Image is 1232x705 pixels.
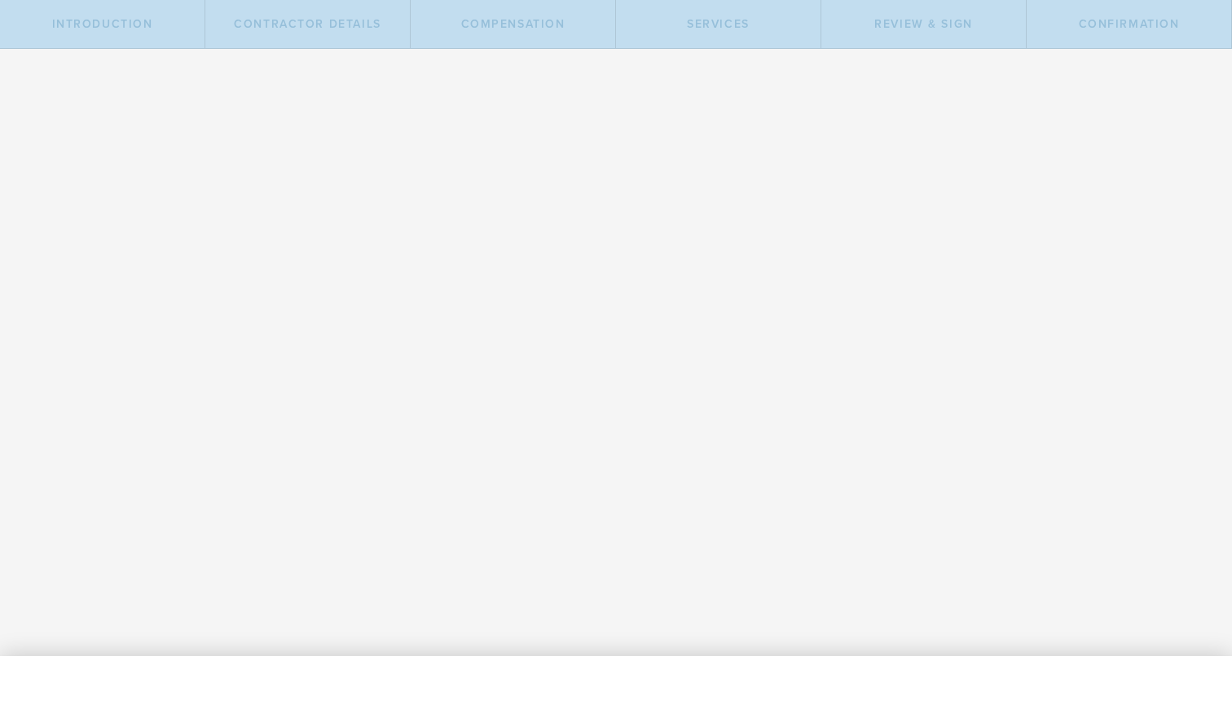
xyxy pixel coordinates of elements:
span: Review & sign [874,17,973,31]
span: Compensation [461,17,565,31]
span: Confirmation [1079,17,1180,31]
span: Services [687,17,750,31]
span: Contractor details [234,17,381,31]
span: Introduction [52,17,153,31]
